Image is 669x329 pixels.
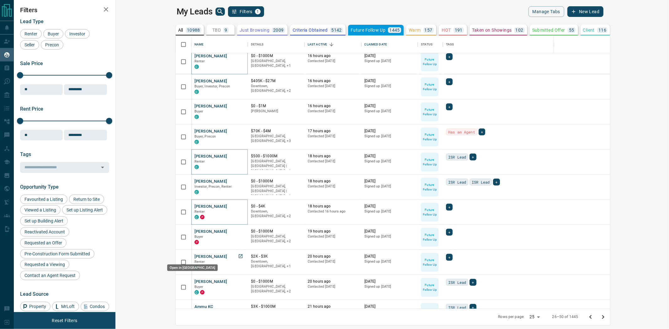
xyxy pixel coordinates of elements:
span: Renter [194,59,205,63]
p: Contacted 16 hours ago [308,209,358,214]
p: North York, Toronto [251,209,301,219]
span: Property [27,304,48,309]
p: Criteria Obtained [293,28,328,32]
button: [PERSON_NAME] [194,53,227,59]
button: Open [98,163,107,172]
p: 1445 [389,28,400,32]
div: Contact an Agent Request [20,271,80,280]
div: property.ca [200,290,204,295]
span: ISR Lead [448,179,466,185]
p: Signed up [DATE] [364,159,415,164]
button: [PERSON_NAME] [194,279,227,285]
span: + [481,129,483,135]
div: Pre-Construction Form Submitted [20,249,94,258]
p: Signed up [DATE] [364,209,415,214]
div: Viewed a Listing [20,205,61,215]
div: + [446,103,453,110]
p: Signed up [DATE] [364,234,415,239]
div: + [446,229,453,236]
span: Viewed a Listing [22,207,58,212]
p: Midtown | Central, Toronto, Richmond Hill [251,134,301,144]
div: condos.ca [194,190,199,194]
span: Set up Listing Alert [64,207,105,212]
p: Future Follow Up [422,132,438,142]
p: 116 [598,28,606,32]
div: + [446,78,453,85]
p: TBD [212,28,221,32]
span: ISR Lead [448,279,466,285]
span: Requested an Offer [22,240,64,245]
span: Lead Type [20,18,44,24]
p: [DATE] [364,204,415,209]
span: Reactivated Account [22,229,67,234]
div: Claimed Date [361,36,418,53]
p: Markham, Richmond Hill [251,284,301,294]
div: Set up Listing Alert [62,205,107,215]
p: 16 hours ago [308,53,358,59]
div: condos.ca [194,165,199,169]
div: Last Active [305,36,361,53]
div: Name [191,36,248,53]
span: Investor, Precon, Renter [194,185,232,189]
span: Renter [194,159,205,164]
span: ISR Lead [472,179,490,185]
p: Signed up [DATE] [364,184,415,189]
div: condos.ca [194,140,199,144]
div: Condos [81,302,109,311]
span: Sale Price [20,60,43,66]
span: + [448,204,450,210]
div: Tags [446,36,454,53]
p: Contacted [DATE] [308,84,358,89]
a: Open in New Tab [236,252,245,260]
p: Toronto [251,184,301,199]
div: + [470,279,476,286]
p: [DATE] [364,128,415,134]
p: Signed up [DATE] [364,59,415,64]
p: 21 hours ago [308,304,358,309]
div: Seller [20,40,39,50]
p: 9 [225,28,227,32]
span: Return to Site [71,197,102,202]
span: MrLoft [59,304,77,309]
p: Signed up [DATE] [364,134,415,139]
p: Toronto [251,59,301,68]
p: Contacted [DATE] [308,134,358,139]
span: Condos [88,304,107,309]
p: [DATE] [364,179,415,184]
p: Future Follow Up [422,258,438,267]
button: Go to next page [597,311,609,323]
div: Status [421,36,433,53]
p: $0 - $1M [251,103,301,109]
span: ISR Lead [448,154,466,160]
div: Precon [41,40,63,50]
p: Warm [409,28,421,32]
p: Contacted [DATE] [308,59,358,64]
button: search button [215,8,225,16]
span: Buyer [45,31,61,36]
p: 10988 [187,28,200,32]
div: Renter [20,29,42,39]
p: HOT [442,28,451,32]
p: $2K - $3K [251,254,301,259]
p: [DATE] [364,279,415,284]
div: condos.ca [194,90,199,94]
p: $0 - $1000M [251,279,301,284]
p: [DATE] [364,254,415,259]
div: condos.ca [194,115,199,119]
div: + [446,204,453,211]
div: Favourited a Listing [20,195,67,204]
p: [DATE] [364,154,415,159]
p: Future Follow Up [422,283,438,292]
p: Contacted [DATE] [308,159,358,164]
span: Opportunity Type [20,184,59,190]
p: 5142 [331,28,342,32]
span: Buyer [194,235,204,239]
p: 19 hours ago [308,229,358,234]
p: Toronto [251,259,301,269]
p: 2009 [273,28,284,32]
p: [PERSON_NAME] [251,109,301,114]
p: Calgary West, Whitchurch-Stouffville [251,234,301,244]
p: $0 - $4K [251,204,301,209]
div: condos.ca [194,290,199,295]
span: Renter [194,210,205,214]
